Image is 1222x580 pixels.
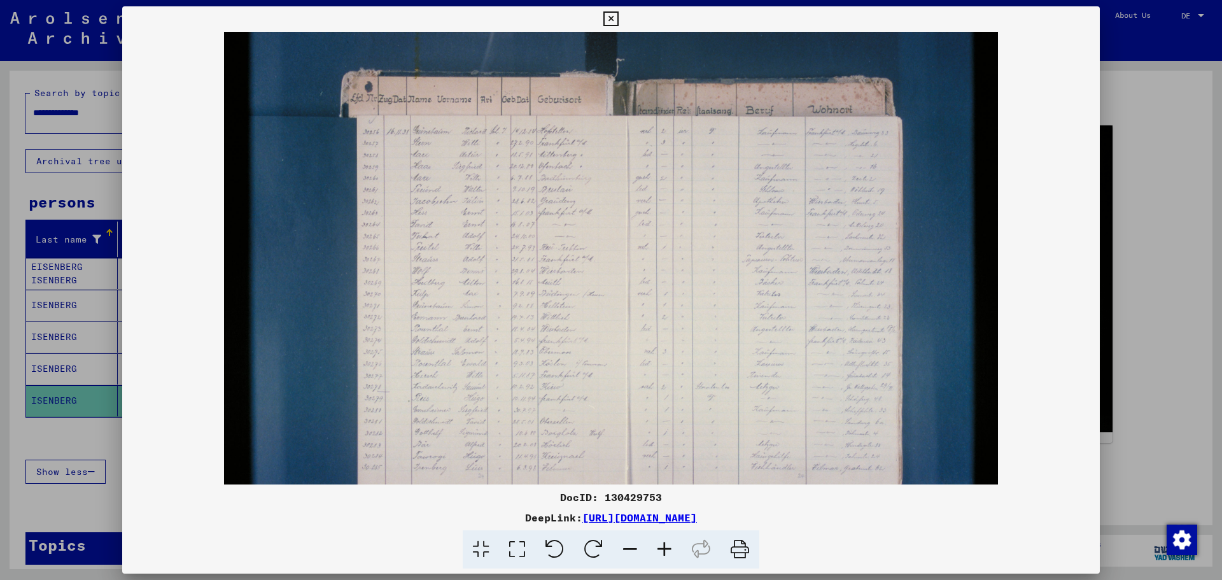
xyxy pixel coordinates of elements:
[560,491,662,504] font: DocID: 130429753
[1167,525,1197,555] img: Change consent
[582,511,697,524] a: [URL][DOMAIN_NAME]
[525,511,582,524] font: DeepLink:
[224,32,999,548] img: 001.jpg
